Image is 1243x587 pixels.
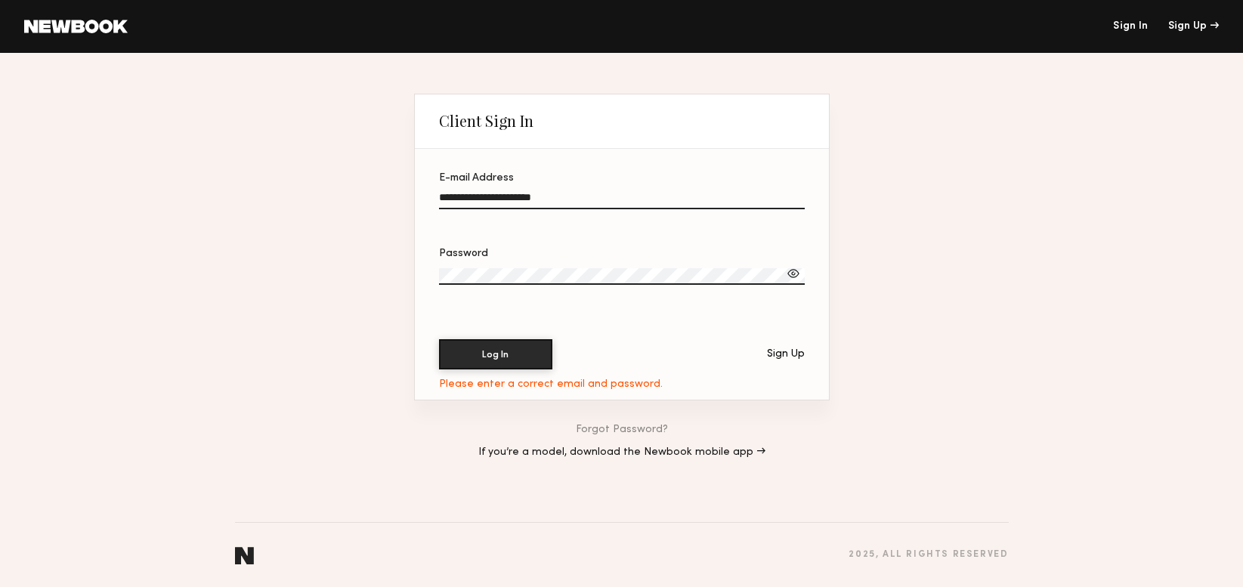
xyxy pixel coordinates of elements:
[439,249,805,259] div: Password
[439,112,533,130] div: Client Sign In
[439,339,552,369] button: Log In
[439,173,805,184] div: E-mail Address
[439,192,805,209] input: E-mail Address
[439,268,805,285] input: Password
[849,550,1008,560] div: 2025 , all rights reserved
[478,447,765,458] a: If you’re a model, download the Newbook mobile app →
[767,349,805,360] div: Sign Up
[439,378,663,391] div: Please enter a correct email and password.
[576,425,668,435] a: Forgot Password?
[1113,21,1148,32] a: Sign In
[1168,21,1219,32] div: Sign Up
